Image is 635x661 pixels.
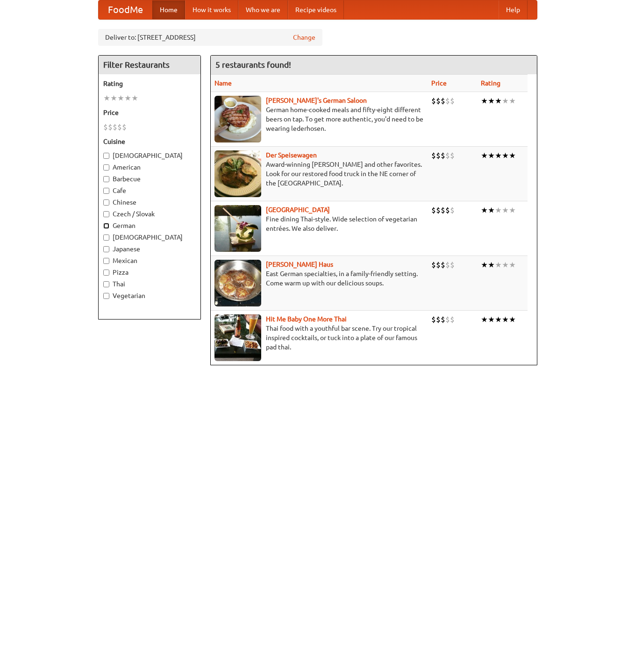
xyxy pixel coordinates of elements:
li: $ [450,150,455,161]
li: ★ [509,150,516,161]
label: [DEMOGRAPHIC_DATA] [103,151,196,160]
li: ★ [502,205,509,215]
li: $ [108,122,113,132]
p: German home-cooked meals and fifty-eight different beers on tap. To get more authentic, you'd nee... [214,105,424,133]
li: ★ [117,93,124,103]
li: $ [117,122,122,132]
a: Hit Me Baby One More Thai [266,315,347,323]
li: ★ [509,205,516,215]
input: Japanese [103,246,109,252]
li: $ [436,260,441,270]
li: ★ [495,260,502,270]
a: Rating [481,79,500,87]
li: $ [445,314,450,325]
li: ★ [495,150,502,161]
li: ★ [495,314,502,325]
li: $ [450,205,455,215]
a: Home [152,0,185,19]
input: Vegetarian [103,293,109,299]
label: Cafe [103,186,196,195]
li: $ [113,122,117,132]
li: $ [436,96,441,106]
ng-pluralize: 5 restaurants found! [215,60,291,69]
li: ★ [481,96,488,106]
img: babythai.jpg [214,314,261,361]
li: $ [445,96,450,106]
input: Czech / Slovak [103,211,109,217]
li: $ [441,150,445,161]
li: $ [436,205,441,215]
li: ★ [495,205,502,215]
li: ★ [110,93,117,103]
h5: Price [103,108,196,117]
input: Thai [103,281,109,287]
li: ★ [502,96,509,106]
li: ★ [509,314,516,325]
p: Award-winning [PERSON_NAME] and other favorites. Look for our restored food truck in the NE corne... [214,160,424,188]
a: Price [431,79,447,87]
li: $ [436,150,441,161]
input: Cafe [103,188,109,194]
label: Japanese [103,244,196,254]
li: $ [441,260,445,270]
label: Barbecue [103,174,196,184]
li: $ [450,96,455,106]
label: Pizza [103,268,196,277]
li: ★ [481,260,488,270]
h4: Filter Restaurants [99,56,200,74]
li: ★ [488,205,495,215]
li: $ [431,205,436,215]
li: ★ [502,314,509,325]
label: Chinese [103,198,196,207]
a: Help [499,0,528,19]
b: [PERSON_NAME] Haus [266,261,333,268]
li: ★ [488,260,495,270]
li: $ [441,314,445,325]
li: $ [431,314,436,325]
input: Chinese [103,199,109,206]
li: ★ [488,314,495,325]
a: FoodMe [99,0,152,19]
li: ★ [488,96,495,106]
h5: Rating [103,79,196,88]
li: $ [122,122,127,132]
div: Deliver to: [STREET_ADDRESS] [98,29,322,46]
li: $ [450,260,455,270]
li: $ [445,260,450,270]
li: $ [445,205,450,215]
img: kohlhaus.jpg [214,260,261,306]
input: Mexican [103,258,109,264]
li: $ [441,205,445,215]
a: Der Speisewagen [266,151,317,159]
li: $ [431,96,436,106]
input: Pizza [103,270,109,276]
img: satay.jpg [214,205,261,252]
li: $ [445,150,450,161]
li: ★ [509,96,516,106]
li: ★ [103,93,110,103]
li: $ [436,314,441,325]
h5: Cuisine [103,137,196,146]
a: Who we are [238,0,288,19]
label: Thai [103,279,196,289]
input: Barbecue [103,176,109,182]
p: Fine dining Thai-style. Wide selection of vegetarian entrées. We also deliver. [214,214,424,233]
li: $ [450,314,455,325]
li: ★ [124,93,131,103]
li: ★ [481,205,488,215]
input: German [103,223,109,229]
label: [DEMOGRAPHIC_DATA] [103,233,196,242]
a: [GEOGRAPHIC_DATA] [266,206,330,213]
input: [DEMOGRAPHIC_DATA] [103,235,109,241]
li: $ [431,260,436,270]
label: Czech / Slovak [103,209,196,219]
p: East German specialties, in a family-friendly setting. Come warm up with our delicious soups. [214,269,424,288]
li: $ [441,96,445,106]
input: American [103,164,109,171]
li: ★ [481,150,488,161]
a: Recipe videos [288,0,344,19]
li: ★ [488,150,495,161]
